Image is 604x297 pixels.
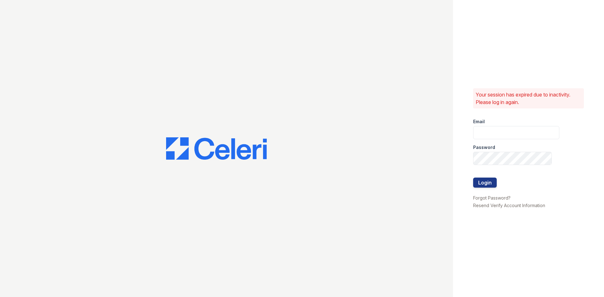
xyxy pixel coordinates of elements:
[473,195,511,201] a: Forgot Password?
[473,144,495,151] label: Password
[473,118,485,125] label: Email
[473,178,497,188] button: Login
[476,91,581,106] p: Your session has expired due to inactivity. Please log in again.
[473,203,545,208] a: Resend Verify Account Information
[166,137,267,160] img: CE_Logo_Blue-a8612792a0a2168367f1c8372b55b34899dd931a85d93a1a3d3e32e68fde9ad4.png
